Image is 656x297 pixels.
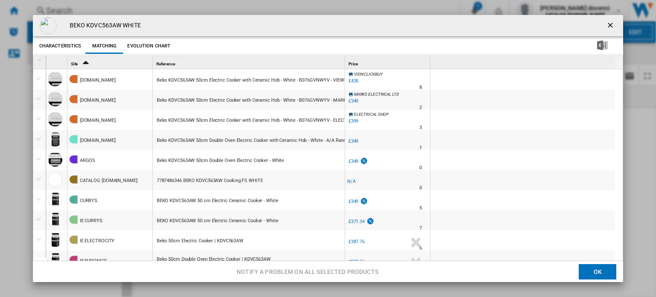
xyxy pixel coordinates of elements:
div: £371.34 [348,219,365,224]
div: Beko KDVC563AW 50cm Double Oven Electric Cooker - White [157,151,284,171]
span: Site [71,62,78,66]
button: Notify a problem on all selected products [234,264,381,279]
div: £349 [348,199,359,204]
div: Sort None [48,56,67,69]
div: £349 [347,137,359,146]
div: [DOMAIN_NAME] [80,71,116,90]
div: £349 [348,138,359,144]
div: Delivery Time : 1 day [419,144,422,152]
button: Evolution chart [125,38,173,54]
div: https://www.amazon.co.uk/Beko-KDVC563AW-Ceramic-Hotplate-Burners/dp/B076GVNWYV [153,90,345,109]
ng-md-icon: getI18NText('BUTTONS.CLOSE_DIALOG') [606,21,616,31]
div: CURRYS [80,191,97,211]
div: https://www.amazon.co.uk/Beko-KDVC563AW-Ceramic-Hotplate-Burners/dp/B076GVNWYV [153,70,345,89]
div: £349 [348,159,359,164]
md-dialog: Product popup [33,15,623,282]
img: promotionV3.png [360,197,368,205]
img: empty.gif [40,17,57,34]
div: IE ELECTROCITY [80,231,115,251]
img: promotionV3.png [366,218,375,225]
div: £349 [347,197,369,206]
div: [DOMAIN_NAME] [80,91,116,110]
div: £435 [347,77,359,85]
button: OK [579,264,616,279]
div: IE CURRYS [80,211,102,231]
span: VIEWCLICKBUY [354,72,383,76]
div: Beko KDVC563AW 50cm Double Oven Electric Cooker with Ceramic Hob - White - A/A Rated [157,131,348,150]
div: https://www.currys.ie/products/beko-kdvc563aw-50-cm-electric-ceramic-cooker-white-10168346.html [153,210,345,230]
div: £399 [347,117,359,126]
span: Price [348,62,358,66]
div: Delivery Time : 6 days [419,244,422,253]
div: Delivery Time : 8 days [419,83,422,92]
div: Sort None [347,56,430,69]
div: 7787486346 [153,170,345,190]
button: Matching [85,38,123,54]
div: Delivery Time : 0 day [419,184,422,192]
h4: BEKO KDVC563AW WHITE [65,21,141,30]
div: £349 [348,98,359,104]
div: IE EURONICS [80,251,107,271]
div: Delivery Time : 3 days [419,124,422,132]
div: CATALOG [DOMAIN_NAME] [80,171,138,191]
div: [DOMAIN_NAME] [80,131,116,150]
div: Site Sort Ascending [69,56,152,69]
div: https://www.argos.co.uk/product/8054371 [153,150,345,170]
div: £371.34 [347,218,375,226]
div: £387.76 [347,258,365,266]
div: £399 [348,118,359,124]
span: MARKS ELECTRICAL LTD [354,92,399,97]
div: Delivery Time : 5 days [419,204,422,212]
div: Sort None [155,56,345,69]
div: £387.76 [348,259,365,265]
div: £349 [347,157,369,166]
div: N/A [347,177,356,186]
button: getI18NText('BUTTONS.CLOSE_DIALOG') [603,17,620,34]
div: https://www.electrocity.ie/product/beko-50cm-electric-cooker-kdvc563aw/ [153,230,345,250]
img: excel-24x24.png [597,40,607,50]
span: Sort Ascending [79,62,92,66]
div: Beko KDVC563AW 50cm Electric Cooker with Ceramic Hob - White - B076GVNWYV - MARKS ELECTRICAL LTD [157,91,386,110]
span: ELECTRICAL SHOP [354,112,389,117]
div: Beko KDVC563AW 50cm Electric Cooker with Ceramic Hob - White - B076GVNWYV - VIEWCLICKBUY [157,71,366,90]
div: BEKO KDVC563AW 50 cm Electric Ceramic Cooker - White [157,191,278,211]
div: Reference Sort None [155,56,345,69]
div: £387.76 [347,238,365,246]
div: Delivery Time : 7 days [419,224,422,232]
div: Beko KDVC563AW 50cm Electric Cooker with Ceramic Hob - White - B076GVNWYV - ELECTRICAL SHOP [157,111,373,130]
div: [DOMAIN_NAME] [80,111,116,130]
button: Download in Excel [583,38,621,54]
div: Sort Ascending [69,56,152,69]
div: £349 [347,97,359,106]
div: BEKO KDVC563AW 50 cm Electric Ceramic Cooker - White [157,211,278,231]
div: ARGOS [80,151,96,171]
div: Delivery Time : 0 day [419,164,422,172]
button: Characteristics [37,38,84,54]
img: promotionV3.png [360,157,368,165]
div: Price Sort None [347,56,430,69]
span: Reference [156,62,175,66]
div: https://euronics.ie/products/beko-double-oven-electric-cooker-kdvc563aw [153,250,345,270]
div: £387.76 [348,239,365,244]
div: Beko 50cm Electric Cooker | KDVC563AW [157,231,243,251]
div: Sort None [432,56,615,69]
div: Beko 50cm Double Oven Electric Cooker | KDVC563AW [157,250,271,269]
div: Delivery Time : 2 days [419,103,422,112]
div: https://www.currys.co.uk/products/beko-kdvc563aw-50-cm-electric-ceramic-cooker-white-10168346.html [153,190,345,210]
div: £435 [348,78,359,84]
div: https://ao.com/product/kdvc563aw-beko-electric-cooker-white-50371-11.aspx [153,130,345,150]
div: 7787486346 BEKO KDVC563AW Cooking FS WHITE [157,171,263,191]
div: https://www.amazon.co.uk/Beko-KDVC563AW-Ceramic-Hotplate-Burners/dp/B076GVNWYV [153,110,345,129]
